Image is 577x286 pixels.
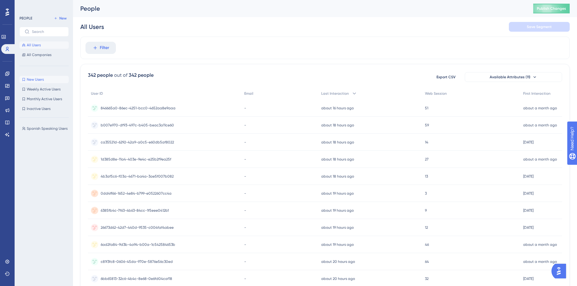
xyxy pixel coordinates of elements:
button: Inactive Users [19,105,69,112]
time: [DATE] [523,174,534,178]
span: 27 [425,157,429,162]
span: Inactive Users [27,106,50,111]
span: 13 [425,174,428,179]
div: PEOPLE [19,16,32,21]
span: - [244,242,246,247]
time: about 19 hours ago [321,208,354,213]
div: 342 people [88,72,113,79]
span: c81f3fc8-0606-45da-970e-5876e56c30ed [101,259,173,264]
span: ca35521d-6292-42a9-a0c5-e60db5af8022 [101,140,174,145]
time: [DATE] [523,191,534,196]
div: 342 people [129,72,154,79]
button: Spanish Speaking Users [19,125,72,132]
time: about a month ago [523,260,557,264]
time: about 19 hours ago [321,191,354,196]
div: out of [114,72,127,79]
span: - [244,174,246,179]
time: about 19 hours ago [321,242,354,247]
span: New Users [27,77,44,82]
span: 59 [425,123,429,128]
button: Weekly Active Users [19,86,69,93]
time: about 18 hours ago [321,174,354,178]
span: User ID [91,91,103,96]
span: 846665a0-86ec-4251-bcc0-4652aa8e9aaa [101,106,176,111]
div: All Users [80,23,104,31]
time: about 18 hours ago [321,157,354,161]
span: 6ad2fa84-9d3b-4a94-b00a-1c542584653b [101,242,175,247]
button: Publish Changes [533,4,570,13]
span: Save Segment [527,24,552,29]
time: about a month ago [523,106,557,110]
span: - [244,140,246,145]
iframe: UserGuiding AI Assistant Launcher [551,262,570,280]
span: Web Session [425,91,447,96]
span: Spanish Speaking Users [27,126,68,131]
span: 0dd4ff66-1652-4e84-b799-e0522607cc4a [101,191,172,196]
span: 6bb65813-32c6-4b4c-8e68-0e6fd04caf18 [101,276,172,281]
span: First Interaction [523,91,551,96]
input: Search [32,30,64,34]
span: New [59,16,67,21]
time: about 19 hours ago [321,225,354,230]
span: - [244,123,246,128]
span: 1d385d8e-11a4-403e-9e4c-e25b2f9ea25f [101,157,171,162]
span: Filter [100,44,109,51]
span: 4b3af5c6-f03a-4671-ba4a-3ae5f007b082 [101,174,174,179]
span: Need Help? [14,2,38,9]
span: 51 [425,106,428,111]
button: All Companies [19,51,69,58]
button: Export CSV [431,72,461,82]
button: Monthly Active Users [19,95,69,103]
span: All Companies [27,52,51,57]
span: - [244,225,246,230]
time: about 20 hours ago [321,277,355,281]
button: Available Attributes (11) [465,72,562,82]
span: - [244,106,246,111]
time: about a month ago [523,157,557,161]
span: 3 [425,191,427,196]
span: - [244,191,246,196]
span: 12 [425,225,428,230]
span: Email [244,91,253,96]
button: Save Segment [509,22,570,32]
time: about 20 hours ago [321,260,355,264]
span: Monthly Active Users [27,97,62,101]
span: Last Interaction [321,91,349,96]
span: 32 [425,276,429,281]
button: All Users [19,41,69,49]
button: New [52,15,69,22]
time: [DATE] [523,140,534,144]
time: [DATE] [523,225,534,230]
div: People [80,4,518,13]
span: - [244,276,246,281]
button: New Users [19,76,69,83]
time: about 18 hours ago [321,123,354,127]
time: [DATE] [523,277,534,281]
span: 14 [425,140,428,145]
time: about 18 hours ago [321,140,354,144]
time: about a month ago [523,242,557,247]
span: Weekly Active Users [27,87,61,92]
span: 9 [425,208,427,213]
span: Export CSV [436,75,456,79]
time: about a month ago [523,123,557,127]
span: 64 [425,259,429,264]
time: about 16 hours ago [321,106,354,110]
span: b007e970-df93-497c-b405-beac3a11ce60 [101,123,174,128]
span: - [244,208,246,213]
span: All Users [27,43,41,48]
span: - [244,259,246,264]
button: Filter [85,42,116,54]
span: Available Attributes (11) [490,75,530,79]
span: - [244,157,246,162]
time: [DATE] [523,208,534,213]
span: 46 [425,242,429,247]
span: 6385fb4c-7f63-4b63-84cc-1f5eee0412b1 [101,208,169,213]
span: 26673d62-42d7-440d-9535-c004faf4abee [101,225,174,230]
